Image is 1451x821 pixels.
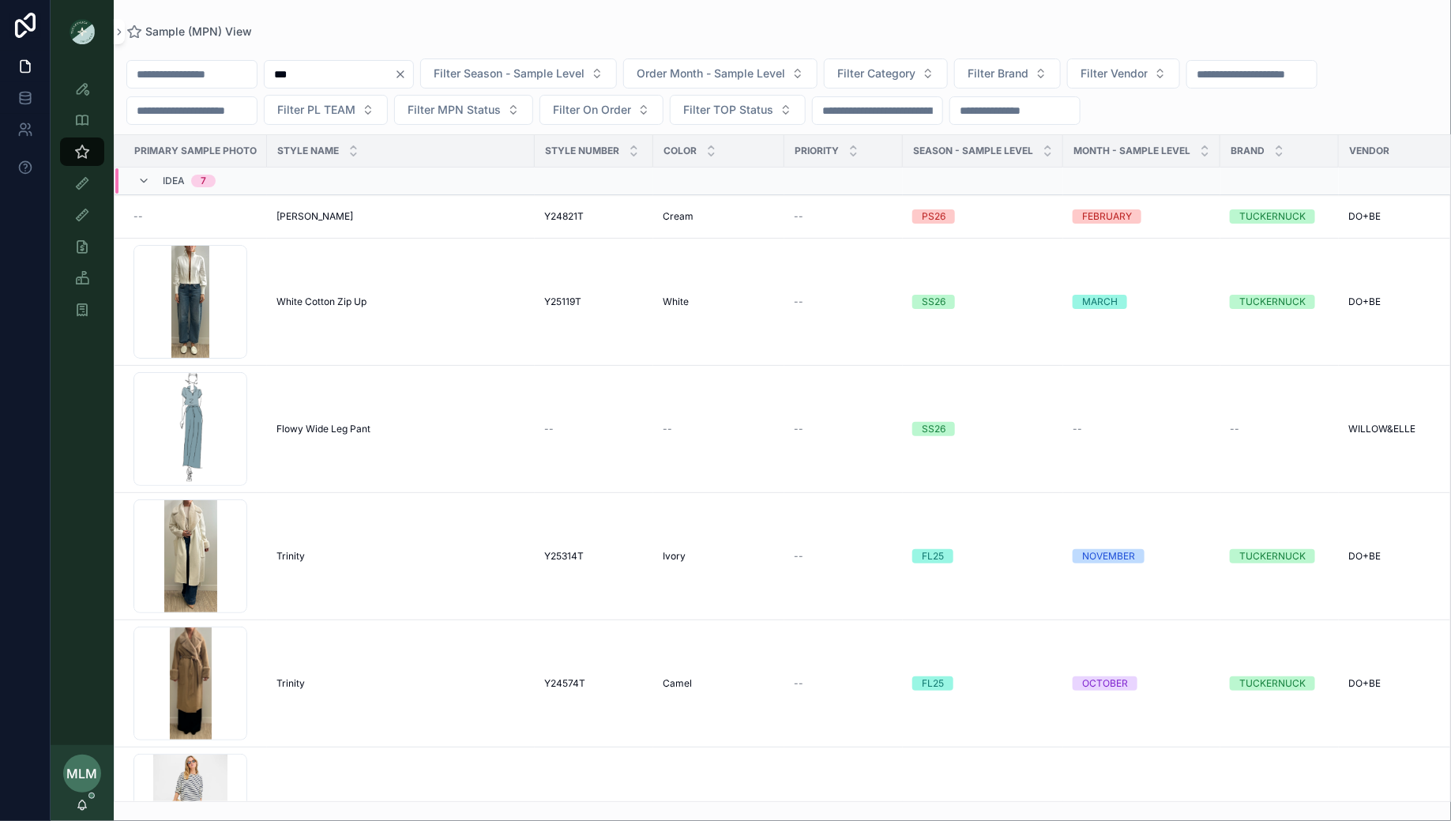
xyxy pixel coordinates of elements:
a: Y24574T [544,677,644,690]
span: -- [1073,423,1082,435]
a: [PERSON_NAME] [276,210,525,223]
span: Filter Category [837,66,915,81]
span: -- [663,423,672,435]
span: Filter Brand [968,66,1028,81]
a: -- [794,423,893,435]
span: Camel [663,677,692,690]
a: -- [794,210,893,223]
span: Filter Vendor [1081,66,1148,81]
button: Select Button [670,95,806,125]
a: TUCKERNUCK [1230,549,1329,563]
span: PRIMARY SAMPLE PHOTO [134,145,257,157]
span: Y24574T [544,677,585,690]
span: MONTH - SAMPLE LEVEL [1073,145,1190,157]
a: FL25 [912,676,1054,691]
button: Clear [394,68,413,81]
span: White Cotton Zip Up [276,296,367,308]
span: Style Number [545,145,619,157]
button: Select Button [623,58,818,89]
a: Sample (MPN) View [126,24,252,40]
span: DO+BE [1348,550,1381,563]
a: TUCKERNUCK [1230,295,1329,309]
span: -- [794,210,803,223]
span: DO+BE [1348,296,1381,308]
div: TUCKERNUCK [1239,295,1306,309]
span: -- [794,296,803,308]
div: MARCH [1082,295,1118,309]
a: TUCKERNUCK [1230,209,1329,224]
span: -- [133,210,143,223]
a: FL25 [912,549,1054,563]
a: FEBRUARY [1073,209,1211,224]
div: FL25 [922,676,944,691]
span: Color [663,145,697,157]
span: PRIORITY [795,145,839,157]
span: WILLOW&ELLE [1348,423,1415,435]
span: Trinity [276,550,305,563]
a: PS26 [912,209,1054,224]
a: White [663,296,775,308]
span: Brand [1231,145,1265,157]
span: Trinity [276,677,305,690]
div: scrollable content [51,63,114,345]
span: Cream [663,210,694,223]
button: Select Button [1067,58,1180,89]
span: -- [1230,423,1239,435]
span: Vendor [1349,145,1389,157]
span: Season - Sample Level [913,145,1033,157]
a: SS26 [912,422,1054,436]
a: -- [1230,423,1329,435]
span: -- [794,423,803,435]
a: Cream [663,210,775,223]
span: Idea [163,175,185,187]
span: [PERSON_NAME] [276,210,353,223]
span: White [663,296,689,308]
span: Filter On Order [553,102,631,118]
a: -- [1073,423,1211,435]
div: TUCKERNUCK [1239,209,1306,224]
a: Trinity [276,550,525,563]
div: TUCKERNUCK [1239,549,1306,563]
button: Select Button [954,58,1061,89]
div: FEBRUARY [1082,209,1132,224]
span: -- [794,550,803,563]
button: Select Button [420,58,617,89]
span: Ivory [663,550,686,563]
a: Ivory [663,550,775,563]
span: -- [544,423,554,435]
span: DO+BE [1348,210,1381,223]
a: OCTOBER [1073,676,1211,691]
span: Style Name [277,145,339,157]
a: SS26 [912,295,1054,309]
span: Filter MPN Status [408,102,501,118]
a: -- [663,423,775,435]
a: Y25314T [544,550,644,563]
a: -- [133,210,257,223]
a: MARCH [1073,295,1211,309]
a: Y25119T [544,296,644,308]
div: 7 [201,175,206,187]
a: Flowy Wide Leg Pant [276,423,525,435]
button: Select Button [539,95,663,125]
span: DO+BE [1348,677,1381,690]
a: -- [544,423,644,435]
div: OCTOBER [1082,676,1128,691]
a: -- [794,550,893,563]
div: NOVEMBER [1082,549,1135,563]
a: Trinity [276,677,525,690]
span: Y24821T [544,210,584,223]
div: PS26 [922,209,945,224]
span: Filter PL TEAM [277,102,355,118]
span: Flowy Wide Leg Pant [276,423,370,435]
div: SS26 [922,422,945,436]
a: Y24821T [544,210,644,223]
button: Select Button [264,95,388,125]
span: Filter Season - Sample Level [434,66,585,81]
a: -- [794,677,893,690]
span: Sample (MPN) View [145,24,252,40]
button: Select Button [824,58,948,89]
div: TUCKERNUCK [1239,676,1306,691]
span: Y25314T [544,550,584,563]
a: White Cotton Zip Up [276,296,525,308]
div: SS26 [922,295,945,309]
